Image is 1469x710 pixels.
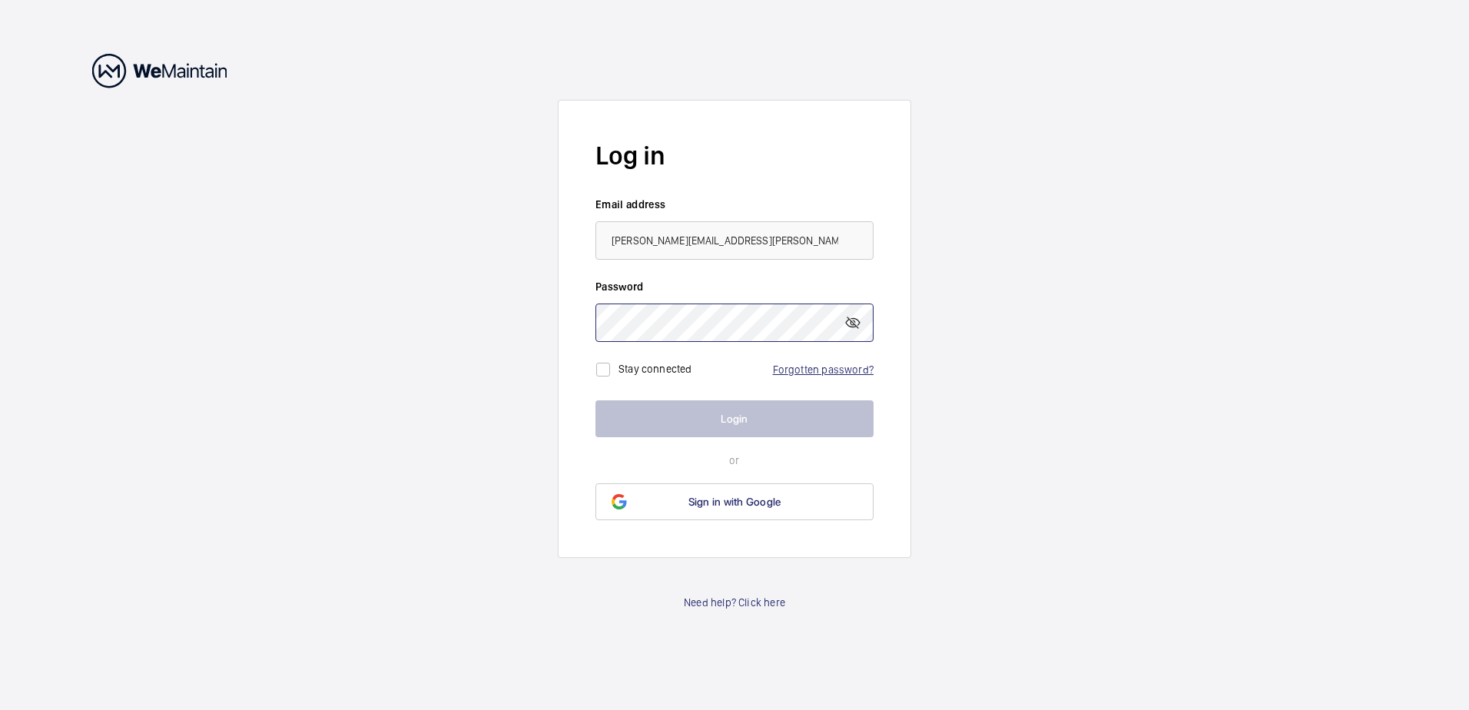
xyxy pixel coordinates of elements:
[684,595,785,610] a: Need help? Click here
[618,363,692,375] label: Stay connected
[595,279,874,294] label: Password
[688,496,781,508] span: Sign in with Google
[773,363,874,376] a: Forgotten password?
[595,138,874,174] h2: Log in
[595,221,874,260] input: Your email address
[595,400,874,437] button: Login
[595,197,874,212] label: Email address
[595,453,874,468] p: or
